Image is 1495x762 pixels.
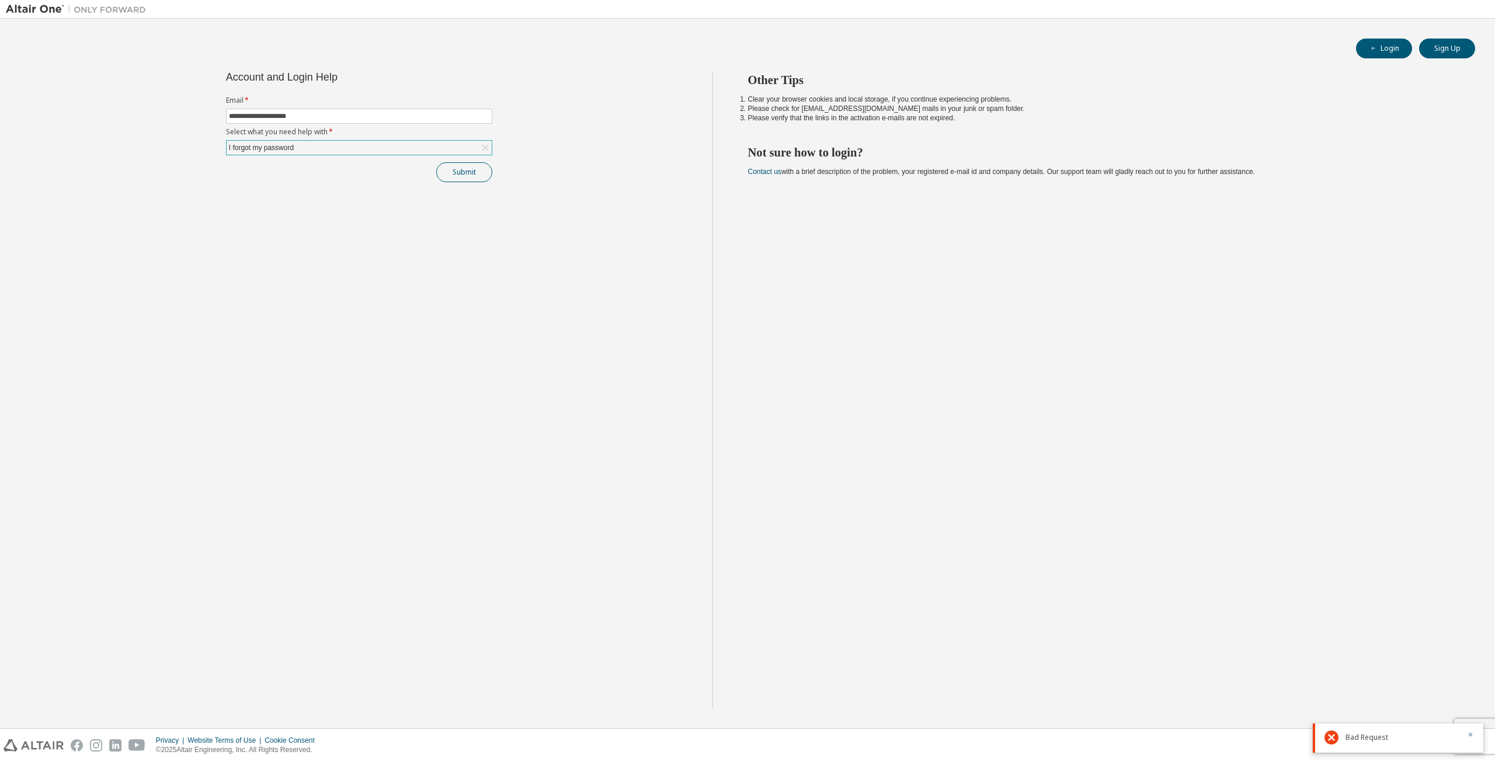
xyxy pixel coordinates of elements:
[227,141,492,155] div: I forgot my password
[4,739,64,751] img: altair_logo.svg
[1356,39,1412,58] button: Login
[226,72,439,82] div: Account and Login Help
[156,745,322,755] p: © 2025 Altair Engineering, Inc. All Rights Reserved.
[748,145,1455,160] h2: Not sure how to login?
[6,4,152,15] img: Altair One
[748,95,1455,104] li: Clear your browser cookies and local storage, if you continue experiencing problems.
[748,113,1455,123] li: Please verify that the links in the activation e-mails are not expired.
[748,104,1455,113] li: Please check for [EMAIL_ADDRESS][DOMAIN_NAME] mails in your junk or spam folder.
[1419,39,1475,58] button: Sign Up
[436,162,492,182] button: Submit
[748,72,1455,88] h2: Other Tips
[265,736,321,745] div: Cookie Consent
[109,739,121,751] img: linkedin.svg
[1345,733,1388,742] span: Bad Request
[90,739,102,751] img: instagram.svg
[748,168,781,176] a: Contact us
[187,736,265,745] div: Website Terms of Use
[156,736,187,745] div: Privacy
[226,127,492,137] label: Select what you need help with
[226,96,492,105] label: Email
[748,168,1255,176] span: with a brief description of the problem, your registered e-mail id and company details. Our suppo...
[227,141,295,154] div: I forgot my password
[128,739,145,751] img: youtube.svg
[71,739,83,751] img: facebook.svg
